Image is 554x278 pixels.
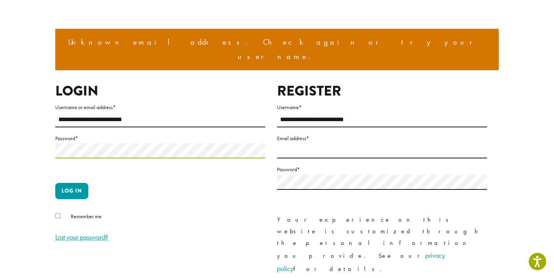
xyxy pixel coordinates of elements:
li: Unknown email address. Check again or try your username. [61,35,493,64]
label: Email address [277,134,487,143]
label: Username or email address [55,103,265,112]
label: Username [277,103,487,112]
label: Password [277,165,487,174]
button: Log in [55,183,88,199]
label: Password [55,134,265,143]
h2: Register [277,83,487,99]
p: Your experience on this website is customized through the personal information you provide. See o... [277,214,487,275]
a: privacy policy [277,251,445,273]
h2: Login [55,83,265,99]
span: Remember me [71,213,102,220]
a: Lost your password? [55,233,108,242]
